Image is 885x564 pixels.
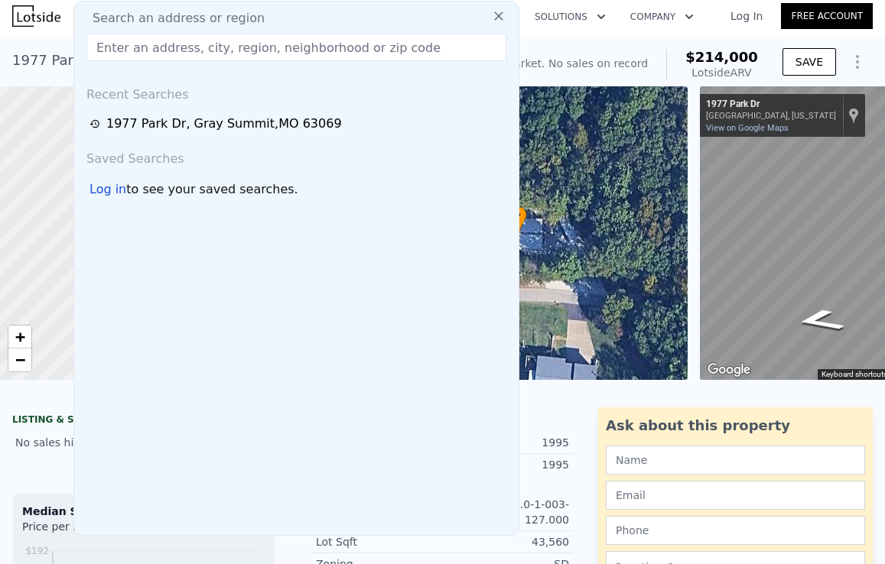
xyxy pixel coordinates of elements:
img: Google [704,360,754,380]
a: Zoom in [8,326,31,348]
div: 43,560 [443,534,570,549]
span: $214,000 [685,49,758,65]
div: LISTING & SALE HISTORY [12,413,275,429]
div: Recent Searches [80,73,512,110]
a: View on Google Maps [706,123,789,133]
span: − [15,350,25,369]
div: Lot Sqft [316,534,443,549]
div: No sales history record for this property. [12,429,275,456]
div: 1977 Park Dr , Gray Summit , MO 63069 [106,115,342,133]
a: Open this area in Google Maps (opens a new window) [704,360,754,380]
input: Enter an address, city, region, neighborhood or zip code [86,34,506,61]
a: Show location on map [848,107,859,124]
div: Price per Square Foot [22,519,144,543]
input: Phone [606,516,865,545]
a: Zoom out [8,348,31,371]
a: Free Account [781,3,873,29]
div: Lotside ARV [685,65,758,80]
button: Solutions [522,3,618,31]
img: Lotside [12,5,60,27]
div: Saved Searches [80,138,512,174]
path: Go West, Park Dr [774,303,865,337]
div: Ask about this property [606,415,865,436]
a: Log In [712,8,781,24]
span: Search an address or region [80,9,265,28]
span: to see your saved searches. [126,180,298,199]
div: Median Sale [22,504,265,519]
button: SAVE [783,48,836,76]
div: 1977 Park Dr [706,99,836,111]
span: + [15,327,25,346]
a: 1977 Park Dr, Gray Summit,MO 63069 [89,115,508,133]
div: Off Market. No sales on record [486,56,648,71]
div: [GEOGRAPHIC_DATA], [US_STATE] [706,111,836,121]
input: Name [606,446,865,475]
input: Email [606,481,865,510]
button: Show Options [842,47,873,77]
div: 1977 Park Dr , Gray Summit , MO 63069 [12,50,281,71]
div: Log in [89,180,126,199]
button: Company [618,3,706,31]
tspan: $192 [25,546,49,556]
